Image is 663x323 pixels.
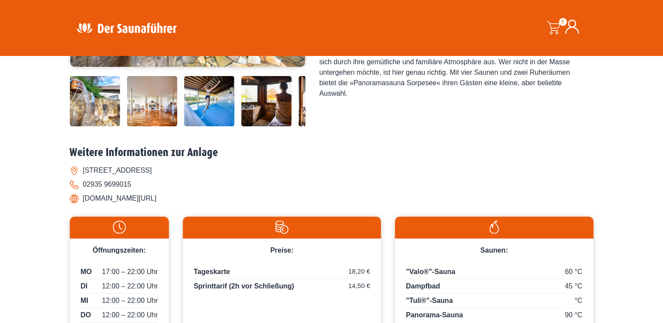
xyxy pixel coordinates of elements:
span: "Tuli®"-Sauna [406,297,453,304]
span: 14,50 € [348,281,370,291]
span: Öffnungszeiten: [93,247,146,254]
img: Flamme-weiss.svg [399,221,589,234]
li: 02935 9699015 [70,177,594,191]
span: 12:00 – 22:00 Uhr [102,281,158,292]
span: DO [81,310,91,320]
span: MO [81,267,92,277]
span: 17:00 – 22:00 Uhr [102,267,158,277]
span: Saunen: [481,247,508,254]
img: Preise-weiss.svg [187,221,377,234]
span: Dampfbad [406,282,440,290]
span: 60 °C [565,267,582,277]
p: Sprinttarif (2h vor Schließung) [194,281,370,292]
li: [STREET_ADDRESS] [70,163,594,177]
h2: Weitere Informationen zur Anlage [70,146,594,160]
span: 12:00 – 22:00 Uhr [102,310,158,320]
span: 90 °C [565,310,582,320]
span: MI [81,295,89,306]
span: DI [81,281,88,292]
img: Uhr-weiss.svg [74,221,165,234]
span: Preise: [270,247,293,254]
li: [DOMAIN_NAME][URL] [70,191,594,205]
span: 45 °C [565,281,582,292]
span: Panorama-Sauna [406,311,463,319]
p: Tageskarte [194,267,370,279]
span: °C [575,295,583,306]
span: "Valo®"-Sauna [406,268,455,275]
span: 0 [559,18,567,26]
span: 12:00 – 22:00 Uhr [102,295,158,306]
span: 18,20 € [348,267,370,277]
